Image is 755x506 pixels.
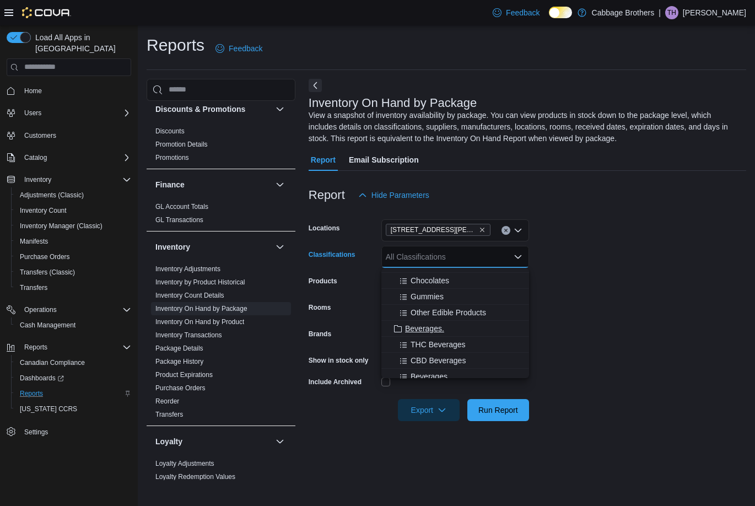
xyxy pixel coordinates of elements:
[155,357,203,366] span: Package History
[309,250,355,259] label: Classifications
[273,103,287,116] button: Discounts & Promotions
[405,323,444,334] span: Beverages.
[155,278,245,287] span: Inventory by Product Historical
[411,339,466,350] span: THC Beverages
[386,224,490,236] span: 192 Locke St S
[381,289,529,305] button: Gummies
[155,241,271,252] button: Inventory
[155,291,224,300] span: Inventory Count Details
[20,321,75,330] span: Cash Management
[155,331,222,339] a: Inventory Transactions
[11,187,136,203] button: Adjustments (Classic)
[155,278,245,286] a: Inventory by Product Historical
[354,184,434,206] button: Hide Parameters
[416,259,481,270] span: Other CBD Edibles
[549,18,549,19] span: Dark Mode
[24,175,51,184] span: Inventory
[665,6,678,19] div: Torrie Harris
[11,370,136,386] a: Dashboards
[371,190,429,201] span: Hide Parameters
[24,87,42,95] span: Home
[2,127,136,143] button: Customers
[155,410,183,419] span: Transfers
[15,387,47,400] a: Reports
[20,191,84,200] span: Adjustments (Classic)
[273,178,287,191] button: Finance
[549,7,572,18] input: Dark Mode
[20,128,131,142] span: Customers
[155,397,179,405] a: Reorder
[155,473,235,481] a: Loyalty Redemption Values
[309,189,345,202] h3: Report
[20,303,131,316] span: Operations
[155,140,208,149] span: Promotion Details
[155,370,213,379] span: Product Expirations
[20,206,67,215] span: Inventory Count
[155,216,203,224] span: GL Transactions
[309,96,477,110] h3: Inventory On Hand by Package
[381,369,529,385] button: Beverages
[155,305,247,313] a: Inventory On Hand by Package
[11,218,136,234] button: Inventory Manager (Classic)
[273,435,287,448] button: Loyalty
[15,235,131,248] span: Manifests
[20,268,75,277] span: Transfers (Classic)
[15,319,80,332] a: Cash Management
[20,84,46,98] a: Home
[381,273,529,289] button: Chocolates
[155,265,220,273] a: Inventory Adjustments
[20,283,47,292] span: Transfers
[309,378,362,386] label: Include Archived
[20,374,64,383] span: Dashboards
[15,319,131,332] span: Cash Management
[2,302,136,317] button: Operations
[381,305,529,321] button: Other Edible Products
[20,84,131,98] span: Home
[309,110,741,144] div: View a snapshot of inventory availability by package. You can view products in stock down to the ...
[15,281,131,294] span: Transfers
[2,340,136,355] button: Reports
[20,389,43,398] span: Reports
[391,224,477,235] span: [STREET_ADDRESS][PERSON_NAME]
[11,234,136,249] button: Manifests
[15,189,88,202] a: Adjustments (Classic)
[155,154,189,162] a: Promotions
[479,227,486,233] button: Remove 192 Locke St S from selection in this group
[24,343,47,352] span: Reports
[155,141,208,148] a: Promotion Details
[15,356,89,369] a: Canadian Compliance
[155,397,179,406] span: Reorder
[15,219,131,233] span: Inventory Manager (Classic)
[349,149,419,171] span: Email Subscription
[11,386,136,401] button: Reports
[31,32,131,54] span: Load All Apps in [GEOGRAPHIC_DATA]
[20,222,103,230] span: Inventory Manager (Classic)
[155,292,224,299] a: Inventory Count Details
[155,104,271,115] button: Discounts & Promotions
[273,240,287,254] button: Inventory
[309,277,337,286] label: Products
[667,6,676,19] span: TH
[11,280,136,295] button: Transfers
[24,428,48,437] span: Settings
[311,149,336,171] span: Report
[11,317,136,333] button: Cash Management
[15,266,79,279] a: Transfers (Classic)
[488,2,544,24] a: Feedback
[147,457,295,488] div: Loyalty
[155,318,244,326] a: Inventory On Hand by Product
[309,356,369,365] label: Show in stock only
[2,172,136,187] button: Inventory
[15,402,131,416] span: Washington CCRS
[229,43,262,54] span: Feedback
[309,303,331,312] label: Rooms
[22,7,71,18] img: Cova
[309,330,331,338] label: Brands
[155,436,182,447] h3: Loyalty
[155,104,245,115] h3: Discounts & Promotions
[11,401,136,417] button: [US_STATE] CCRS
[11,355,136,370] button: Canadian Compliance
[24,109,41,117] span: Users
[155,331,222,340] span: Inventory Transactions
